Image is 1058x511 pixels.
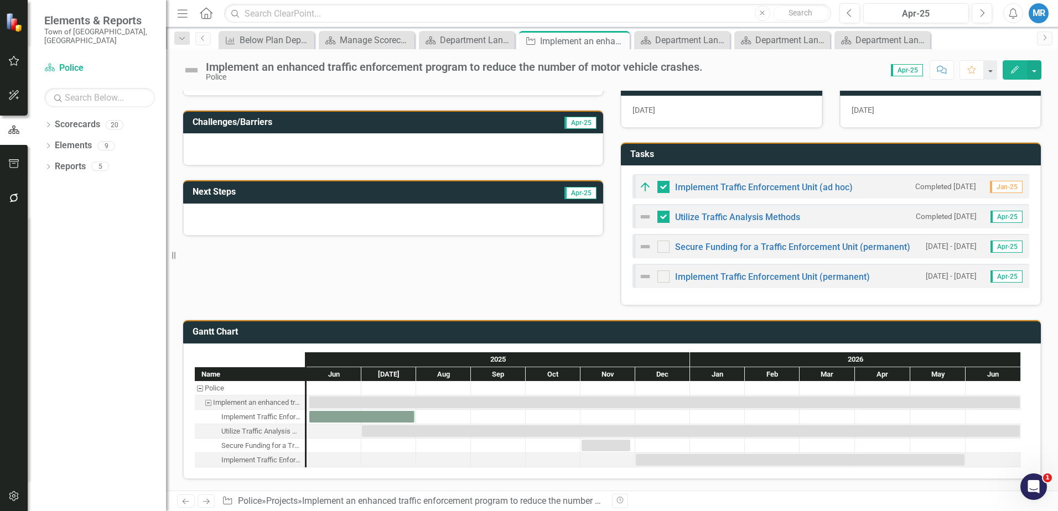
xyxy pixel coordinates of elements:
div: Utilize Traffic Analysis Methods [221,424,302,439]
small: Town of [GEOGRAPHIC_DATA], [GEOGRAPHIC_DATA] [44,27,155,45]
iframe: Intercom live chat [1020,473,1047,500]
img: On Target [639,180,652,194]
div: Police [195,381,305,395]
div: Feb [745,367,800,382]
div: Name [195,367,305,381]
span: Apr-25 [891,64,923,76]
a: Department Landing Page [637,33,727,47]
div: Oct [526,367,580,382]
div: Implement an enhanced traffic enforcement program to reduce the number of motor vehicle crashes. [302,496,693,506]
div: Jun [966,367,1021,382]
div: Implement Traffic Enforcement Unit (ad hoc) [221,410,302,424]
img: Not Defined [183,61,200,79]
a: Manage Scorecards [321,33,412,47]
button: Search [773,6,828,21]
a: Department Landing Page [422,33,512,47]
img: Not Defined [639,270,652,283]
div: Sep [471,367,526,382]
div: Implement an enhanced traffic enforcement program to reduce the number of motor vehicle crashes. [540,34,627,48]
div: Jan [690,367,745,382]
div: Manage Scorecards [340,33,412,47]
img: Not Defined [639,210,652,223]
div: Police [205,381,224,395]
a: Scorecards [55,118,100,131]
span: Apr-25 [990,211,1023,223]
span: [DATE] [852,106,874,114]
div: 20 [106,120,123,129]
div: Below Plan Department Measures [240,33,312,47]
div: Department Landing Page [855,33,927,47]
div: Task: Start date: 2025-06-02 End date: 2026-06-30 [195,395,305,410]
small: [DATE] - [DATE] [926,241,977,252]
span: Search [789,8,812,17]
div: » » [222,495,604,508]
div: Implement an enhanced traffic enforcement program to reduce the number of motor vehicle crashes. [195,395,305,410]
a: Police [238,496,262,506]
div: Implement Traffic Enforcement Unit (permanent) [221,453,302,467]
div: 2025 [307,352,690,367]
span: Apr-25 [564,187,597,199]
input: Search ClearPoint... [224,4,831,23]
div: Task: Start date: 2025-06-02 End date: 2025-07-31 [195,410,305,424]
a: Elements [55,139,92,152]
div: Task: Start date: 2025-07-01 End date: 2026-06-30 [195,424,305,439]
a: Department Landing Page [737,33,827,47]
img: ClearPoint Strategy [6,13,25,32]
a: Implement Traffic Enforcement Unit (ad hoc) [675,182,853,192]
input: Search Below... [44,88,155,107]
div: Apr-25 [867,7,965,20]
span: Elements & Reports [44,14,155,27]
div: Jul [361,367,416,382]
div: 5 [91,162,109,171]
h3: Tasks [630,149,1035,159]
small: [DATE] - [DATE] [926,271,977,281]
div: Task: Start date: 2025-07-01 End date: 2026-06-30 [362,425,1020,437]
a: Secure Funding for a Traffic Enforcement Unit (permanent) [675,242,910,252]
div: Task: Start date: 2025-12-01 End date: 2026-05-31 [195,453,305,467]
div: Mar [800,367,855,382]
div: Implement Traffic Enforcement Unit (permanent) [195,453,305,467]
a: Utilize Traffic Analysis Methods [675,212,800,222]
small: Completed [DATE] [915,181,976,192]
div: 2026 [690,352,1021,367]
div: Implement Traffic Enforcement Unit (ad hoc) [195,410,305,424]
div: Apr [855,367,910,382]
span: [DATE] [632,106,655,114]
span: Apr-25 [990,241,1023,253]
h3: Challenges/Barriers [193,117,479,127]
div: Department Landing Page [655,33,727,47]
img: Not Defined [639,240,652,253]
div: Department Landing Page [440,33,512,47]
div: Task: Start date: 2025-11-01 End date: 2025-11-28 [582,440,630,451]
div: Nov [580,367,635,382]
div: May [910,367,966,382]
a: Reports [55,160,86,173]
a: Implement Traffic Enforcement Unit (permanent) [675,272,870,282]
div: Implement an enhanced traffic enforcement program to reduce the number of motor vehicle crashes. [206,61,703,73]
span: 1 [1043,473,1052,482]
div: Task: Start date: 2025-06-02 End date: 2025-07-31 [309,411,415,423]
div: Implement an enhanced traffic enforcement program to reduce the number of motor vehicle crashes. [213,395,302,410]
a: Police [44,62,155,75]
h3: Next Steps [193,187,422,197]
div: Department Landing Page [755,33,827,47]
div: Utilize Traffic Analysis Methods [195,424,305,439]
div: Secure Funding for a Traffic Enforcement Unit (permanent) [221,439,302,453]
div: Aug [416,367,471,382]
div: Task: Start date: 2025-11-01 End date: 2025-11-28 [195,439,305,453]
span: Apr-25 [564,117,597,129]
small: Completed [DATE] [916,211,977,222]
a: Department Landing Page [837,33,927,47]
div: 9 [97,141,115,150]
div: Jun [307,367,361,382]
span: Apr-25 [990,270,1023,283]
div: Task: Start date: 2025-06-02 End date: 2026-06-30 [309,397,1020,408]
div: Secure Funding for a Traffic Enforcement Unit (permanent) [195,439,305,453]
button: Apr-25 [863,3,969,23]
div: Task: Start date: 2025-12-01 End date: 2026-05-31 [636,454,964,466]
button: MR [1029,3,1049,23]
a: Below Plan Department Measures [221,33,312,47]
span: Jan-25 [990,181,1023,193]
a: Projects [266,496,298,506]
